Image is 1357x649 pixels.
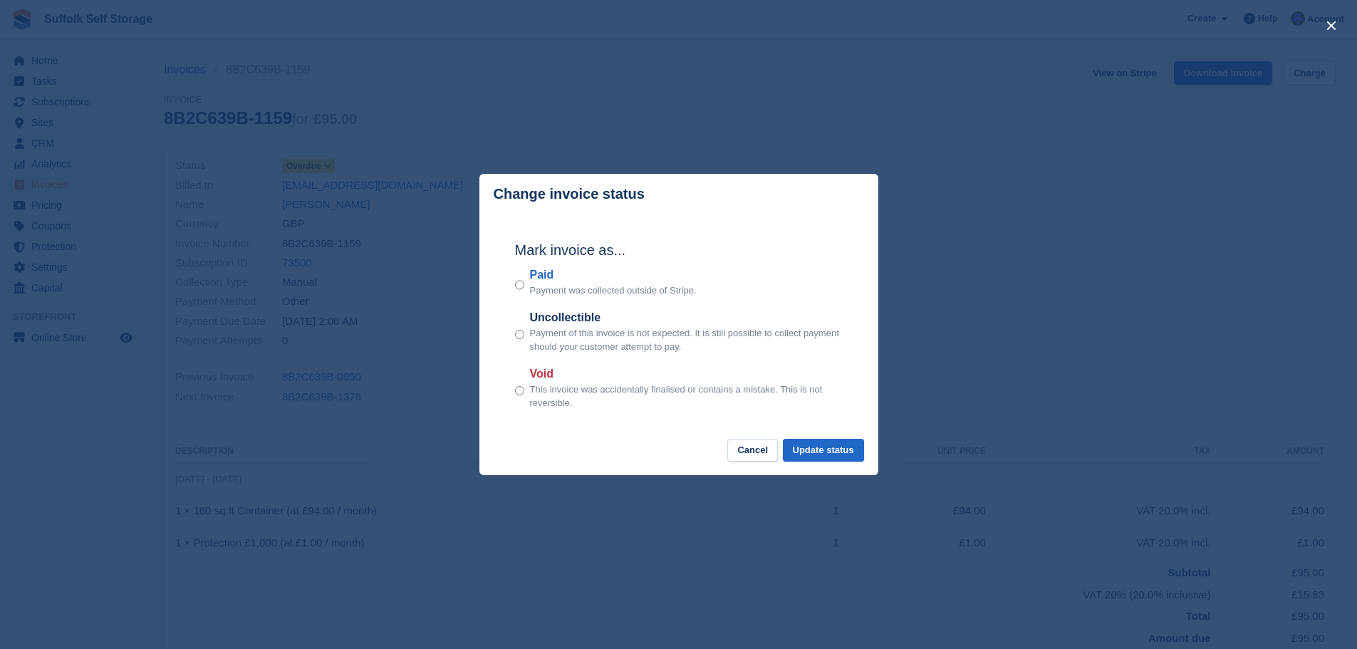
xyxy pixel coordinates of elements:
label: Paid [530,266,697,284]
p: This invoice was accidentally finalised or contains a mistake. This is not reversible. [530,383,843,410]
label: Void [530,365,843,383]
p: Payment was collected outside of Stripe. [530,284,697,298]
label: Uncollectible [530,309,843,326]
button: close [1320,14,1343,37]
button: Update status [783,439,864,462]
p: Change invoice status [494,186,645,202]
p: Payment of this invoice is not expected. It is still possible to collect payment should your cust... [530,326,843,354]
h2: Mark invoice as... [515,239,843,261]
button: Cancel [727,439,778,462]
